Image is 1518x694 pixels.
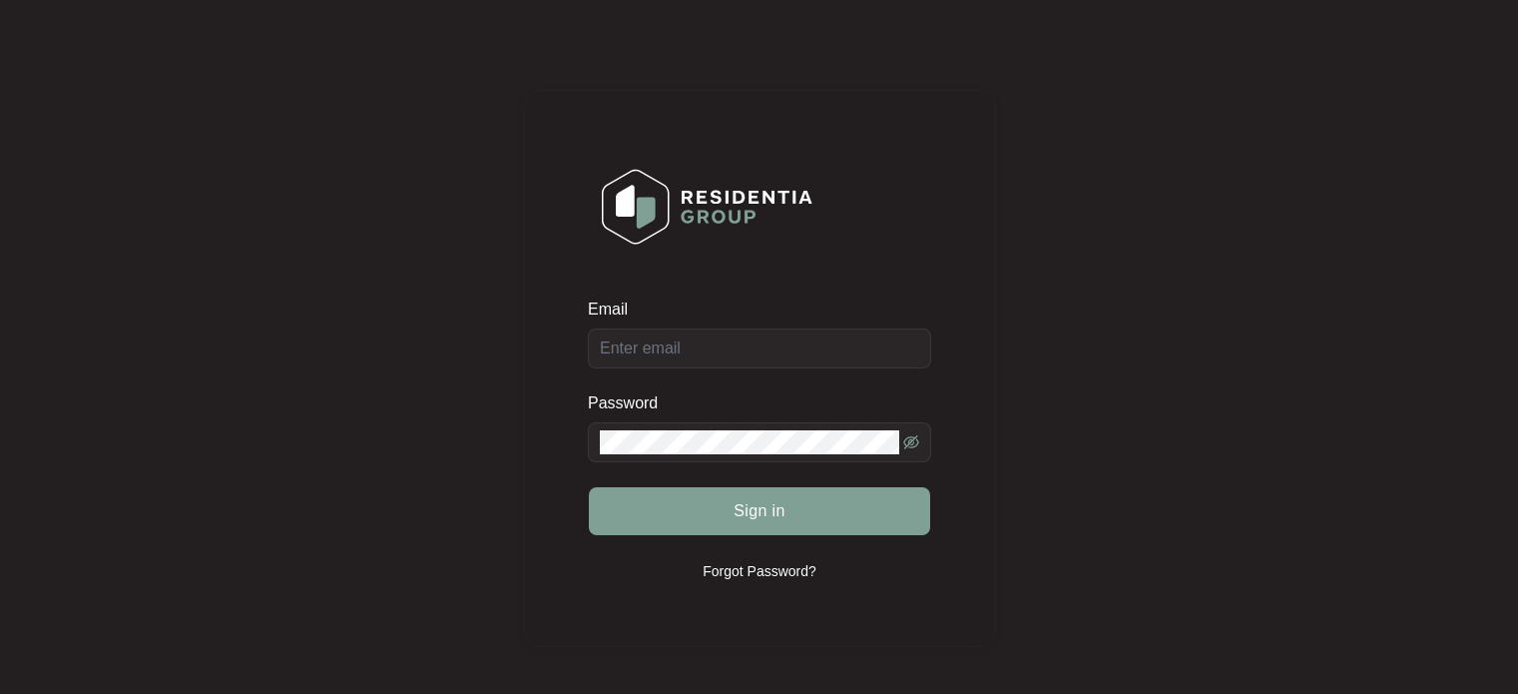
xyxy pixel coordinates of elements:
[588,329,931,368] input: Email
[734,499,785,523] span: Sign in
[589,156,825,258] img: Login Logo
[703,561,816,581] p: Forgot Password?
[588,393,673,413] label: Password
[588,300,642,320] label: Email
[600,430,899,454] input: Password
[589,487,930,535] button: Sign in
[903,434,919,450] span: eye-invisible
